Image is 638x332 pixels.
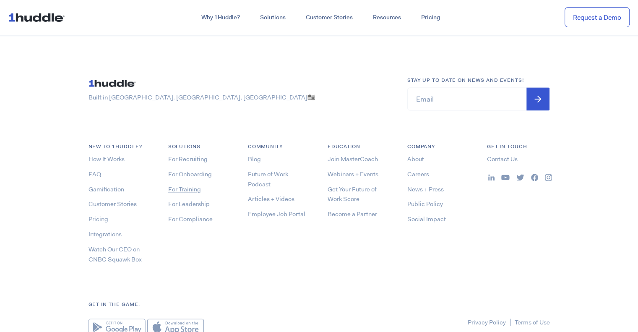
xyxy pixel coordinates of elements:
[468,318,506,327] a: Privacy Policy
[168,155,208,163] a: For Recruiting
[515,318,550,327] a: Terms of Use
[89,170,101,178] a: FAQ
[89,215,108,223] a: Pricing
[328,210,377,218] a: Become a Partner
[545,174,552,181] img: ...
[328,170,378,178] a: Webinars + Events
[89,155,125,163] a: How It Works
[89,185,124,193] a: Gamification
[89,200,137,208] a: Customer Stories
[89,301,550,308] h6: Get in the game.
[407,185,444,193] a: News + Press
[516,174,524,180] img: ...
[501,175,510,180] img: ...
[8,9,68,25] img: ...
[89,143,151,151] h6: NEW TO 1HUDDLE?
[328,155,378,163] a: Join MasterCoach
[487,143,550,151] h6: Get in Touch
[168,215,213,223] a: For Compliance
[168,170,212,178] a: For Onboarding
[250,10,296,25] a: Solutions
[89,76,139,90] img: ...
[307,93,315,102] span: 🇺🇸
[248,155,261,163] a: Blog
[168,143,231,151] h6: Solutions
[248,195,294,203] a: Articles + Videos
[488,174,495,180] img: ...
[411,10,450,25] a: Pricing
[531,174,538,181] img: ...
[296,10,363,25] a: Customer Stories
[248,210,305,218] a: Employee Job Portal
[363,10,411,25] a: Resources
[565,7,630,28] a: Request a Demo
[89,93,391,102] p: Built in [GEOGRAPHIC_DATA]. [GEOGRAPHIC_DATA], [GEOGRAPHIC_DATA]
[89,230,122,238] a: Integrations
[407,215,446,223] a: Social Impact
[328,185,377,204] a: Get Your Future of Work Score
[407,200,443,208] a: Public Policy
[407,87,550,110] input: Email
[168,185,201,193] a: For Training
[487,155,518,163] a: Contact Us
[248,170,288,188] a: Future of Work Podcast
[407,143,470,151] h6: COMPANY
[526,87,549,110] input: Submit
[407,76,550,84] h6: Stay up to date on news and events!
[407,170,429,178] a: Careers
[168,200,210,208] a: For Leadership
[407,155,424,163] a: About
[191,10,250,25] a: Why 1Huddle?
[89,245,142,264] a: Watch Our CEO on CNBC Squawk Box
[328,143,391,151] h6: Education
[248,143,311,151] h6: COMMUNITY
